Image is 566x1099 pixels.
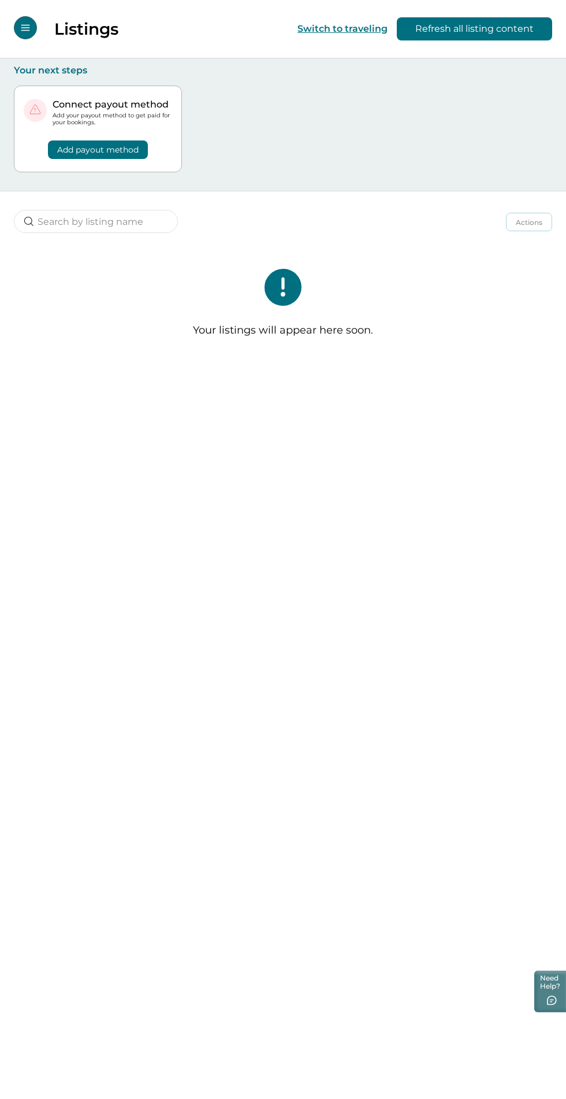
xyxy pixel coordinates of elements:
[193,324,373,337] p: Your listings will appear here soon.
[506,213,552,231] button: Actions
[14,65,552,76] p: Your next steps
[48,140,148,159] button: Add payout method
[14,210,178,233] input: Search by listing name
[297,23,388,34] button: Switch to traveling
[53,99,172,110] p: Connect payout method
[14,16,37,39] button: Open Menu
[54,19,118,39] p: Listings
[397,17,552,40] button: Refresh all listing content
[53,112,172,126] p: Add your payout method to get paid for your bookings.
